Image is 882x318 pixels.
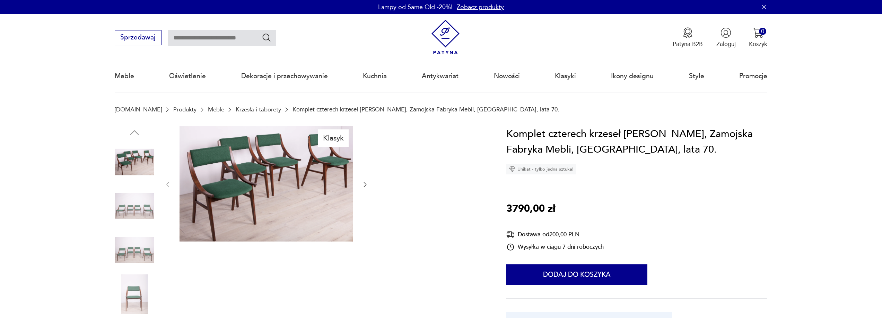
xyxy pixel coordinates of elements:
p: Zaloguj [716,40,736,48]
a: Promocje [739,60,767,92]
button: Zaloguj [716,27,736,48]
a: Meble [115,60,134,92]
img: Ikona dostawy [506,230,515,239]
a: Ikony designu [611,60,654,92]
div: Unikat - tylko jedna sztuka! [506,164,576,174]
a: [DOMAIN_NAME] [115,106,162,113]
img: Ikona diamentu [509,166,515,172]
img: Zdjęcie produktu Komplet czterech krzeseł Skoczek, Zamojska Fabryka Mebli, Polska, lata 70. [115,186,154,226]
button: Patyna B2B [673,27,703,48]
img: Zdjęcie produktu Komplet czterech krzeseł Skoczek, Zamojska Fabryka Mebli, Polska, lata 70. [115,142,154,182]
a: Meble [208,106,224,113]
button: 0Koszyk [749,27,767,48]
a: Oświetlenie [169,60,206,92]
img: Patyna - sklep z meblami i dekoracjami vintage [428,20,463,55]
img: Zdjęcie produktu Komplet czterech krzeseł Skoczek, Zamojska Fabryka Mebli, Polska, lata 70. [180,126,353,242]
button: Sprzedawaj [115,30,161,45]
a: Kuchnia [363,60,387,92]
img: Ikonka użytkownika [721,27,731,38]
p: Koszyk [749,40,767,48]
button: Szukaj [262,33,272,43]
img: Zdjęcie produktu Komplet czterech krzeseł Skoczek, Zamojska Fabryka Mebli, Polska, lata 70. [115,230,154,270]
button: Dodaj do koszyka [506,264,647,285]
a: Antykwariat [422,60,459,92]
div: Dostawa od 200,00 PLN [506,230,604,239]
p: 3790,00 zł [506,201,555,217]
h1: Komplet czterech krzeseł [PERSON_NAME], Zamojska Fabryka Mebli, [GEOGRAPHIC_DATA], lata 70. [506,126,767,158]
a: Produkty [173,106,197,113]
a: Krzesła i taborety [236,106,281,113]
img: Zdjęcie produktu Komplet czterech krzeseł Skoczek, Zamojska Fabryka Mebli, Polska, lata 70. [115,274,154,314]
div: 0 [759,28,766,35]
p: Komplet czterech krzeseł [PERSON_NAME], Zamojska Fabryka Mebli, [GEOGRAPHIC_DATA], lata 70. [292,106,559,113]
img: Ikona koszyka [753,27,763,38]
div: Klasyk [318,129,349,147]
a: Dekoracje i przechowywanie [241,60,328,92]
a: Zobacz produkty [457,3,504,11]
a: Style [689,60,704,92]
a: Klasyki [555,60,576,92]
p: Patyna B2B [673,40,703,48]
img: Ikona medalu [682,27,693,38]
a: Sprzedawaj [115,35,161,41]
a: Nowości [494,60,520,92]
p: Lampy od Same Old -20%! [378,3,453,11]
div: Wysyłka w ciągu 7 dni roboczych [506,243,604,251]
a: Ikona medaluPatyna B2B [673,27,703,48]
